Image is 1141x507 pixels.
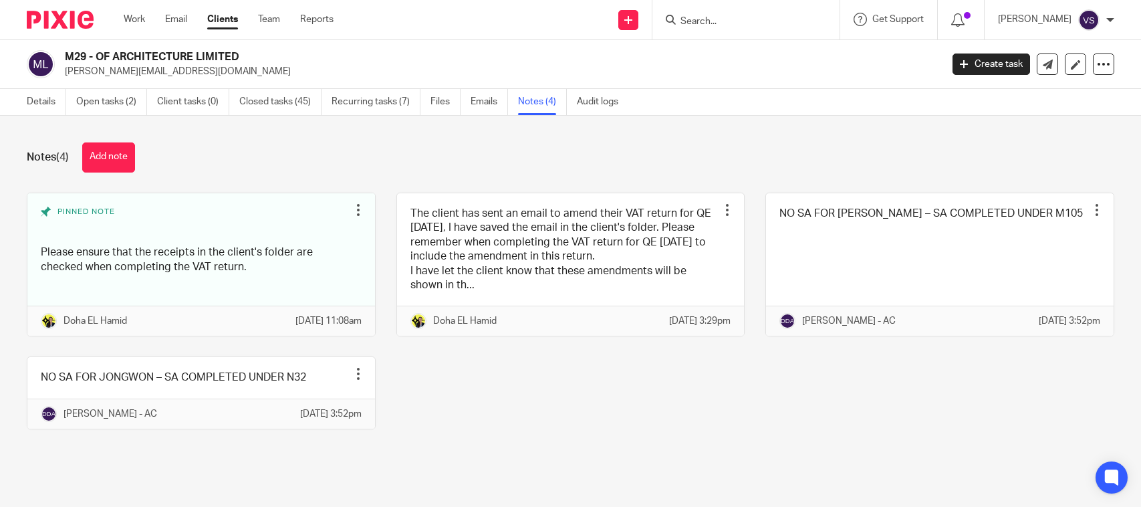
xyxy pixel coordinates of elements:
[27,150,69,165] h1: Notes
[1039,314,1100,328] p: [DATE] 3:52pm
[64,314,127,328] p: Doha EL Hamid
[998,13,1071,26] p: [PERSON_NAME]
[207,13,238,26] a: Clients
[27,50,55,78] img: svg%3E
[41,313,57,329] img: Doha-Starbridge.jpg
[65,50,759,64] h2: M29 - OF ARCHITECTURE LIMITED
[295,314,362,328] p: [DATE] 11:08am
[410,313,426,329] img: Doha-Starbridge.jpg
[433,314,497,328] p: Doha EL Hamid
[27,11,94,29] img: Pixie
[124,13,145,26] a: Work
[779,313,795,329] img: svg%3E
[41,207,348,235] div: Pinned note
[239,89,322,115] a: Closed tasks (45)
[56,152,69,163] span: (4)
[872,15,924,24] span: Get Support
[518,89,567,115] a: Notes (4)
[1078,9,1100,31] img: svg%3E
[679,16,799,28] input: Search
[64,407,157,421] p: [PERSON_NAME] - AC
[430,89,461,115] a: Files
[577,89,628,115] a: Audit logs
[258,13,280,26] a: Team
[332,89,420,115] a: Recurring tasks (7)
[165,13,187,26] a: Email
[27,89,66,115] a: Details
[669,314,731,328] p: [DATE] 3:29pm
[471,89,508,115] a: Emails
[953,54,1030,75] a: Create task
[300,407,362,421] p: [DATE] 3:52pm
[802,314,896,328] p: [PERSON_NAME] - AC
[41,406,57,422] img: svg%3E
[157,89,229,115] a: Client tasks (0)
[76,89,147,115] a: Open tasks (2)
[82,142,135,173] button: Add note
[65,65,932,78] p: [PERSON_NAME][EMAIL_ADDRESS][DOMAIN_NAME]
[300,13,334,26] a: Reports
